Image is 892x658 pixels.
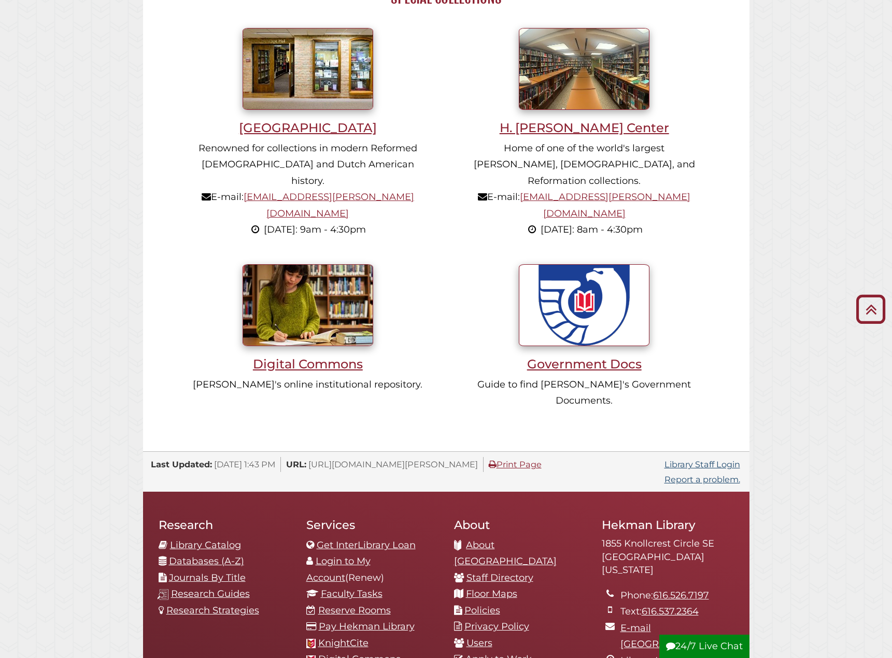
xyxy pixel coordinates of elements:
a: [GEOGRAPHIC_DATA] [188,62,429,135]
a: Report a problem. [664,474,740,484]
h3: H. [PERSON_NAME] Center [464,120,705,135]
i: Print Page [489,460,497,468]
h2: Services [306,518,438,532]
a: Databases (A-Z) [169,555,244,567]
img: Heritage Hall entrance [243,28,373,110]
li: (Renew) [306,553,438,586]
span: Last Updated: [151,459,212,469]
a: Faculty Tasks [321,588,383,599]
a: Digital Commons [188,298,429,371]
a: Get InterLibrary Loan [317,539,416,551]
a: Journals By Title [169,572,246,583]
a: H. [PERSON_NAME] Center [464,62,705,135]
a: Reserve Rooms [318,605,391,616]
a: Research Strategies [166,605,259,616]
h3: Government Docs [464,356,705,371]
span: [DATE] 1:43 PM [214,459,275,469]
h2: Hekman Library [602,518,734,532]
p: Renowned for collections in modern Reformed [DEMOGRAPHIC_DATA] and Dutch American history. E-mail: [188,140,429,238]
a: Login to My Account [306,555,371,583]
a: Government Docs [464,298,705,371]
span: [URL][DOMAIN_NAME][PERSON_NAME] [308,459,478,469]
li: Phone: [620,588,734,604]
img: research-guides-icon-white_37x37.png [158,589,168,600]
address: 1855 Knollcrest Circle SE [GEOGRAPHIC_DATA][US_STATE] [602,537,734,577]
img: Calvin favicon logo [306,639,316,648]
h2: Research [159,518,291,532]
a: Research Guides [171,588,250,599]
p: [PERSON_NAME]'s online institutional repository. [188,377,429,393]
h3: Digital Commons [188,356,429,371]
a: 616.537.2364 [642,606,699,617]
img: U.S. Government Documents seal [519,264,649,346]
a: 616.526.7197 [653,590,709,601]
p: Home of one of the world's largest [PERSON_NAME], [DEMOGRAPHIC_DATA], and Reformation collections... [464,140,705,238]
span: [DATE]: 8am - 4:30pm [541,224,643,235]
a: Back to Top [852,301,889,318]
span: URL: [286,459,306,469]
h3: [GEOGRAPHIC_DATA] [188,120,429,135]
a: [EMAIL_ADDRESS][PERSON_NAME][DOMAIN_NAME] [520,191,690,219]
a: Library Staff Login [664,459,740,469]
a: Privacy Policy [464,621,529,632]
span: [DATE]: 9am - 4:30pm [264,224,366,235]
p: Guide to find [PERSON_NAME]'s Government Documents. [464,377,705,409]
a: Staff Directory [466,572,533,583]
a: [EMAIL_ADDRESS][PERSON_NAME][DOMAIN_NAME] [244,191,414,219]
a: KnightCite [318,637,369,649]
img: Inside Meeter Center [519,28,649,110]
a: Policies [464,605,500,616]
li: Text: [620,604,734,620]
h2: About [454,518,586,532]
a: Pay Hekman Library [319,621,415,632]
a: Users [466,637,492,649]
a: E-mail [GEOGRAPHIC_DATA] [620,622,723,650]
a: Library Catalog [170,539,241,551]
img: Student writing inside library [243,264,373,346]
a: Floor Maps [466,588,517,599]
a: Print Page [489,459,542,469]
